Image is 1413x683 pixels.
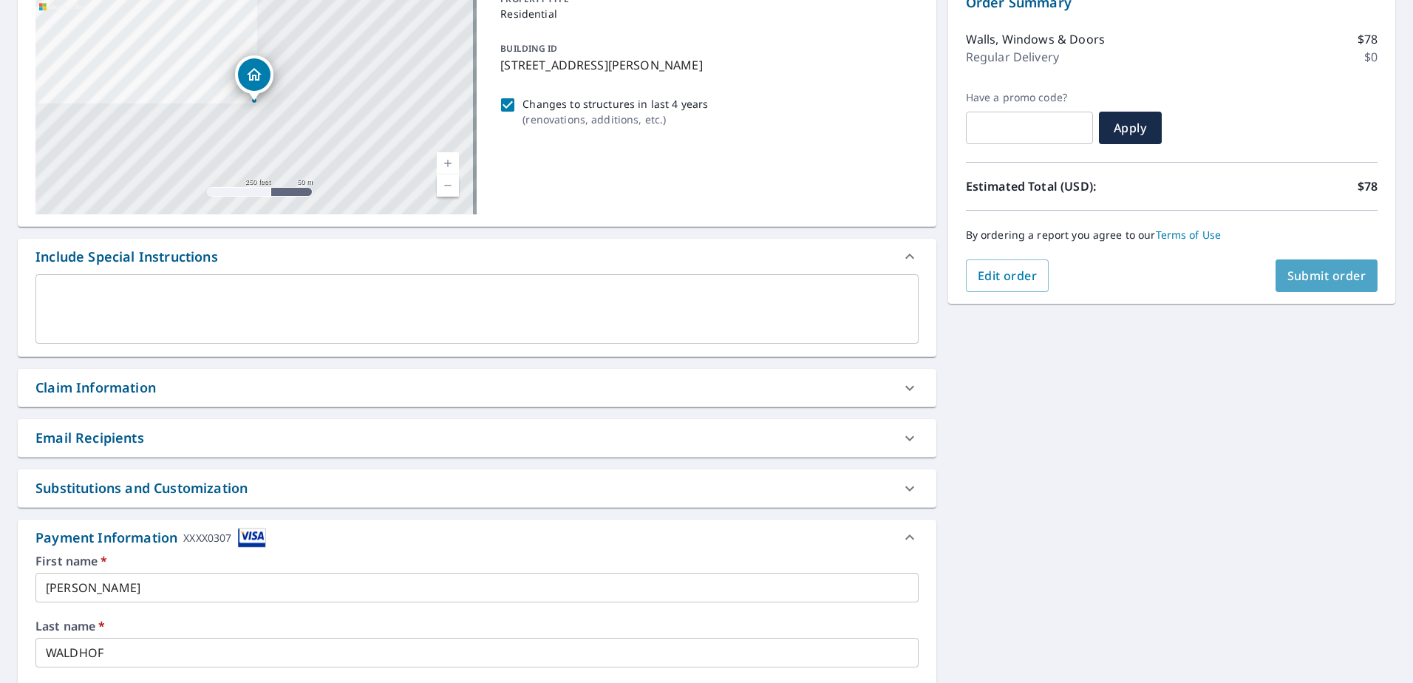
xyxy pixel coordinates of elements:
[978,268,1038,284] span: Edit order
[522,96,708,112] p: Changes to structures in last 4 years
[35,528,266,548] div: Payment Information
[1364,48,1378,66] p: $0
[966,91,1093,104] label: Have a promo code?
[1099,112,1162,144] button: Apply
[18,520,936,555] div: Payment InformationXXXX0307cardImage
[437,174,459,197] a: Current Level 17, Zoom Out
[35,378,156,398] div: Claim Information
[18,239,936,274] div: Include Special Instructions
[966,30,1105,48] p: Walls, Windows & Doors
[500,42,557,55] p: BUILDING ID
[1358,177,1378,195] p: $78
[35,555,919,567] label: First name
[966,48,1059,66] p: Regular Delivery
[1111,120,1150,136] span: Apply
[1358,30,1378,48] p: $78
[437,152,459,174] a: Current Level 17, Zoom In
[966,259,1049,292] button: Edit order
[35,478,248,498] div: Substitutions and Customization
[35,620,919,632] label: Last name
[500,6,912,21] p: Residential
[18,469,936,507] div: Substitutions and Customization
[35,428,144,448] div: Email Recipients
[18,419,936,457] div: Email Recipients
[1287,268,1366,284] span: Submit order
[522,112,708,127] p: ( renovations, additions, etc. )
[35,247,218,267] div: Include Special Instructions
[238,528,266,548] img: cardImage
[1156,228,1222,242] a: Terms of Use
[183,528,231,548] div: XXXX0307
[966,177,1172,195] p: Estimated Total (USD):
[500,56,912,74] p: [STREET_ADDRESS][PERSON_NAME]
[235,55,273,101] div: Dropped pin, building 1, Residential property, 81 Percy Williams Dr East Islip, NY 11730
[1276,259,1378,292] button: Submit order
[18,369,936,407] div: Claim Information
[966,228,1378,242] p: By ordering a report you agree to our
